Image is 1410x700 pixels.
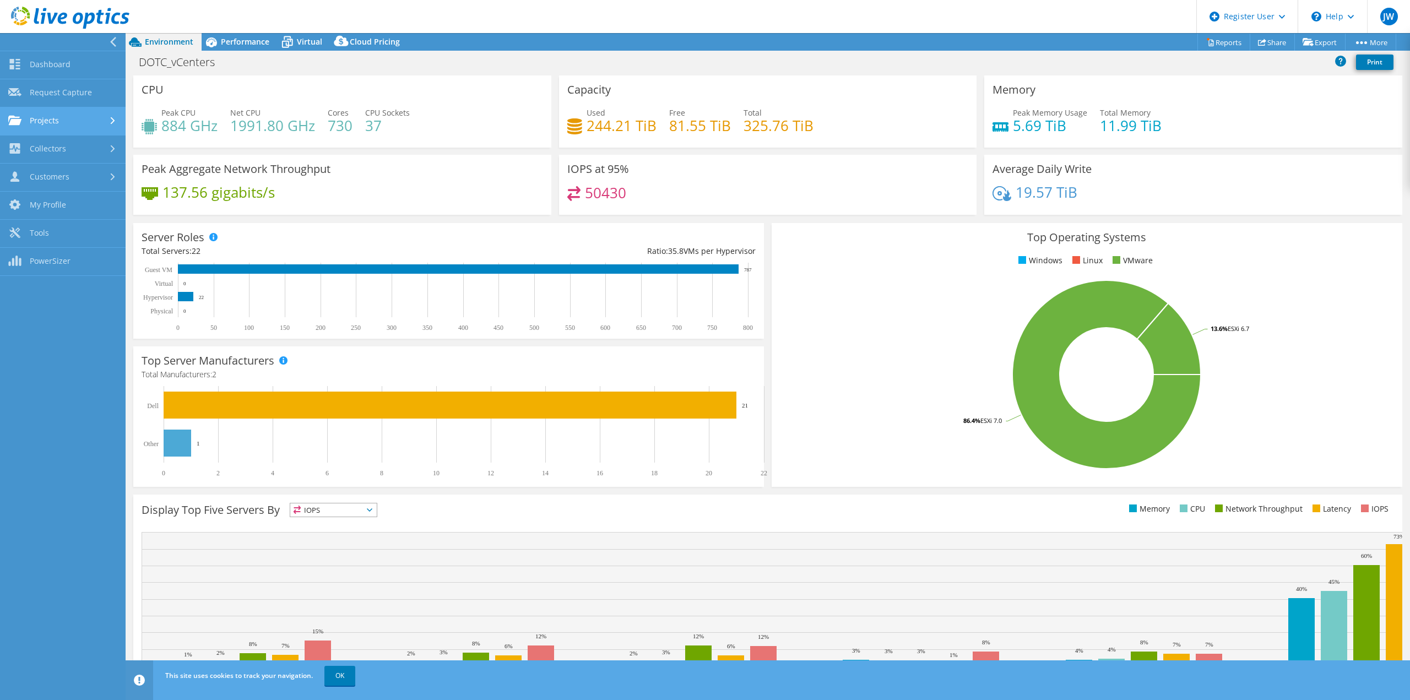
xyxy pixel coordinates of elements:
span: Cores [328,107,349,118]
text: 15% [312,628,323,634]
text: 3% [440,649,448,655]
text: 8% [249,641,257,647]
text: 21 [742,402,748,409]
text: 20 [706,469,712,477]
text: 8 [380,469,383,477]
h4: 50430 [585,187,626,199]
h4: 19.57 TiB [1016,186,1077,198]
h4: 244.21 TiB [587,120,657,132]
span: Used [587,107,605,118]
text: 18 [651,469,658,477]
span: Net CPU [230,107,261,118]
h3: Top Server Manufacturers [142,355,274,367]
h4: 884 GHz [161,120,218,132]
span: 2 [212,369,216,379]
text: 4% [1075,647,1083,654]
text: 3% [885,648,893,654]
text: 2% [407,650,415,656]
text: 100 [244,324,254,332]
text: 500 [529,324,539,332]
text: 2% [630,650,638,656]
text: 12% [535,633,546,639]
text: 300 [387,324,397,332]
text: 12% [693,633,704,639]
text: Guest VM [145,266,172,274]
tspan: 13.6% [1211,324,1228,333]
text: 1% [950,652,958,658]
li: VMware [1110,254,1153,267]
text: 800 [743,324,753,332]
text: 750 [707,324,717,332]
text: 22 [199,295,204,300]
h3: IOPS at 95% [567,163,629,175]
span: Performance [221,36,269,47]
li: IOPS [1358,503,1389,515]
tspan: ESXi 7.0 [980,416,1002,425]
h4: 11.99 TiB [1100,120,1162,132]
span: Total Memory [1100,107,1151,118]
li: Memory [1126,503,1170,515]
text: 22 [761,469,767,477]
li: Latency [1310,503,1351,515]
span: Cloud Pricing [350,36,400,47]
div: Total Servers: [142,245,448,257]
text: 10 [433,469,440,477]
h3: Average Daily Write [993,163,1092,175]
text: 8% [472,640,480,647]
text: 50 [210,324,217,332]
h3: CPU [142,84,164,96]
span: IOPS [290,503,377,517]
span: 22 [192,246,200,256]
span: Peak CPU [161,107,196,118]
text: Other [144,440,159,448]
text: 700 [672,324,682,332]
li: Windows [1016,254,1062,267]
h3: Memory [993,84,1035,96]
text: 1 [197,440,200,447]
text: 6% [727,643,735,649]
text: 60% [1361,552,1372,559]
text: 350 [422,324,432,332]
tspan: ESXi 6.7 [1228,324,1249,333]
h3: Peak Aggregate Network Throughput [142,163,330,175]
a: More [1345,34,1396,51]
text: 6 [326,469,329,477]
h4: 730 [328,120,352,132]
text: 150 [280,324,290,332]
text: Hypervisor [143,294,173,301]
text: 12% [758,633,769,640]
h4: 37 [365,120,410,132]
span: Environment [145,36,193,47]
text: 0 [183,281,186,286]
text: 12 [487,469,494,477]
text: Physical [150,307,173,315]
a: Reports [1197,34,1250,51]
h4: Total Manufacturers: [142,368,756,381]
h1: DOTC_vCenters [134,56,232,68]
text: 45% [1328,578,1339,585]
text: 3% [917,648,925,654]
text: 0 [183,308,186,314]
text: 7% [1173,641,1181,648]
text: 4 [271,469,274,477]
text: 3% [852,647,860,654]
text: 2% [216,649,225,656]
span: CPU Sockets [365,107,410,118]
tspan: 86.4% [963,416,980,425]
text: 7% [281,642,290,649]
text: 40% [1296,585,1307,592]
text: Dell [147,402,159,410]
text: 450 [493,324,503,332]
text: 7% [1205,641,1213,648]
a: OK [324,666,355,686]
text: 8% [982,639,990,645]
span: Total [744,107,762,118]
h4: 325.76 TiB [744,120,814,132]
a: Export [1294,34,1346,51]
h3: Server Roles [142,231,204,243]
span: JW [1380,8,1398,25]
text: 14 [542,469,549,477]
text: 73% [1393,533,1404,540]
li: Linux [1070,254,1103,267]
a: Print [1356,55,1393,70]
